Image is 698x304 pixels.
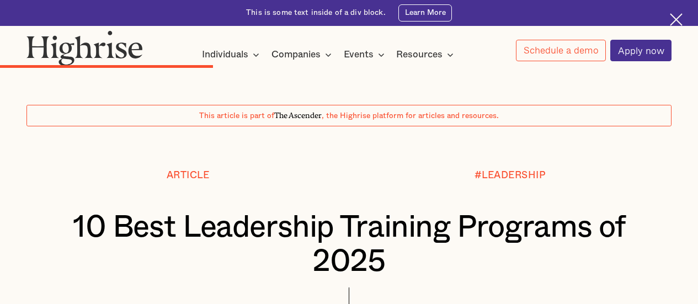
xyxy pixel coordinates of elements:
div: Companies [271,48,335,61]
img: Cross icon [670,13,683,26]
div: Companies [271,48,321,61]
div: Individuals [202,48,263,61]
div: Resources [396,48,457,61]
a: Schedule a demo [516,40,606,61]
div: Resources [396,48,443,61]
span: This article is part of [199,112,274,120]
div: #LEADERSHIP [475,170,546,181]
a: Apply now [610,40,672,61]
span: , the Highrise platform for articles and resources. [322,112,499,120]
div: Article [167,170,210,181]
a: Learn More [398,4,452,22]
h1: 10 Best Leadership Training Programs of 2025 [54,211,644,279]
span: The Ascender [274,109,322,119]
div: This is some text inside of a div block. [246,8,386,18]
div: Events [344,48,374,61]
div: Individuals [202,48,248,61]
div: Events [344,48,388,61]
img: Highrise logo [26,30,143,66]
